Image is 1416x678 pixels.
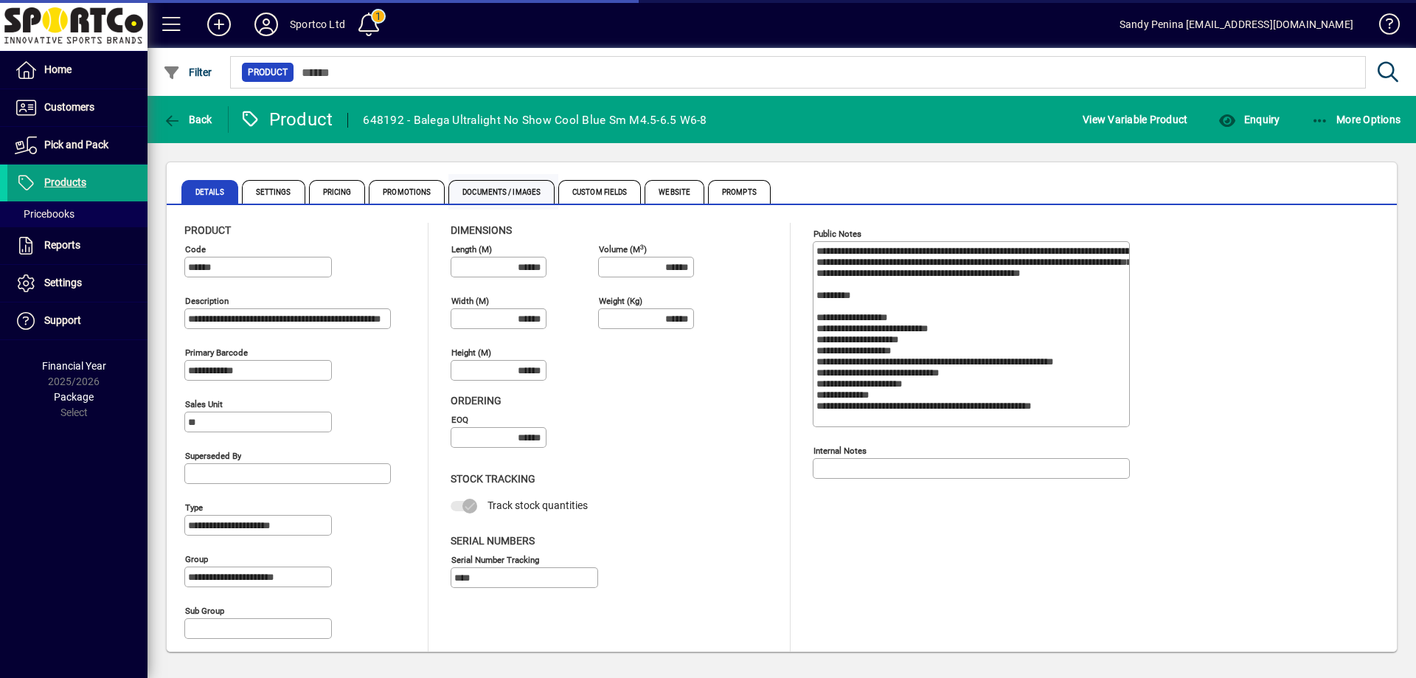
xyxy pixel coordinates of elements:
a: Pick and Pack [7,127,147,164]
span: Ordering [451,395,502,407]
a: Support [7,302,147,339]
span: Dimensions [451,224,512,236]
button: Add [195,11,243,38]
span: Support [44,314,81,326]
div: Product [240,108,333,131]
span: Product [184,224,231,236]
mat-label: Sub group [185,606,224,616]
mat-label: Public Notes [813,229,861,239]
span: Pick and Pack [44,139,108,151]
mat-label: Code [185,244,206,255]
mat-label: Weight (Kg) [599,296,642,306]
button: View Variable Product [1079,106,1191,133]
mat-label: Height (m) [451,347,491,358]
a: Settings [7,265,147,302]
span: Documents / Images [448,180,555,204]
mat-label: Sales unit [185,399,223,409]
mat-label: Serial Number tracking [451,554,539,564]
mat-label: Internal Notes [813,446,867,456]
span: Website [645,180,704,204]
a: Customers [7,89,147,126]
div: 648192 - Balega Ultralight No Show Cool Blue Sm M4.5-6.5 W6-8 [363,108,707,132]
span: Promotions [369,180,445,204]
span: Filter [163,66,212,78]
mat-label: Group [185,554,208,564]
span: Back [163,114,212,125]
span: Customers [44,101,94,113]
mat-label: Volume (m ) [599,244,647,255]
mat-label: Length (m) [451,244,492,255]
mat-label: Description [185,296,229,306]
span: Track stock quantities [487,499,588,511]
app-page-header-button: Back [147,106,229,133]
sup: 3 [640,243,644,250]
span: Home [44,63,72,75]
span: Products [44,176,86,188]
mat-label: Superseded by [185,451,241,461]
a: Knowledge Base [1368,3,1398,51]
button: Profile [243,11,290,38]
div: Sportco Ltd [290,13,345,36]
mat-label: Primary barcode [185,347,248,358]
span: Financial Year [42,360,106,372]
span: Reports [44,239,80,251]
span: View Variable Product [1083,108,1187,131]
a: Home [7,52,147,89]
span: Pricing [309,180,366,204]
div: Sandy Penina [EMAIL_ADDRESS][DOMAIN_NAME] [1120,13,1353,36]
mat-label: EOQ [451,415,468,425]
mat-label: Type [185,502,203,513]
span: Stock Tracking [451,473,535,485]
span: Package [54,391,94,403]
span: Details [181,180,238,204]
span: Settings [44,277,82,288]
button: More Options [1308,106,1405,133]
a: Pricebooks [7,201,147,226]
span: Product [248,65,288,80]
a: Reports [7,227,147,264]
span: Custom Fields [558,180,641,204]
span: More Options [1311,114,1401,125]
span: Settings [242,180,305,204]
button: Back [159,106,216,133]
button: Enquiry [1215,106,1283,133]
button: Filter [159,59,216,86]
span: Pricebooks [15,208,74,220]
span: Serial Numbers [451,535,535,547]
span: Prompts [708,180,771,204]
mat-label: Width (m) [451,296,489,306]
span: Enquiry [1218,114,1280,125]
